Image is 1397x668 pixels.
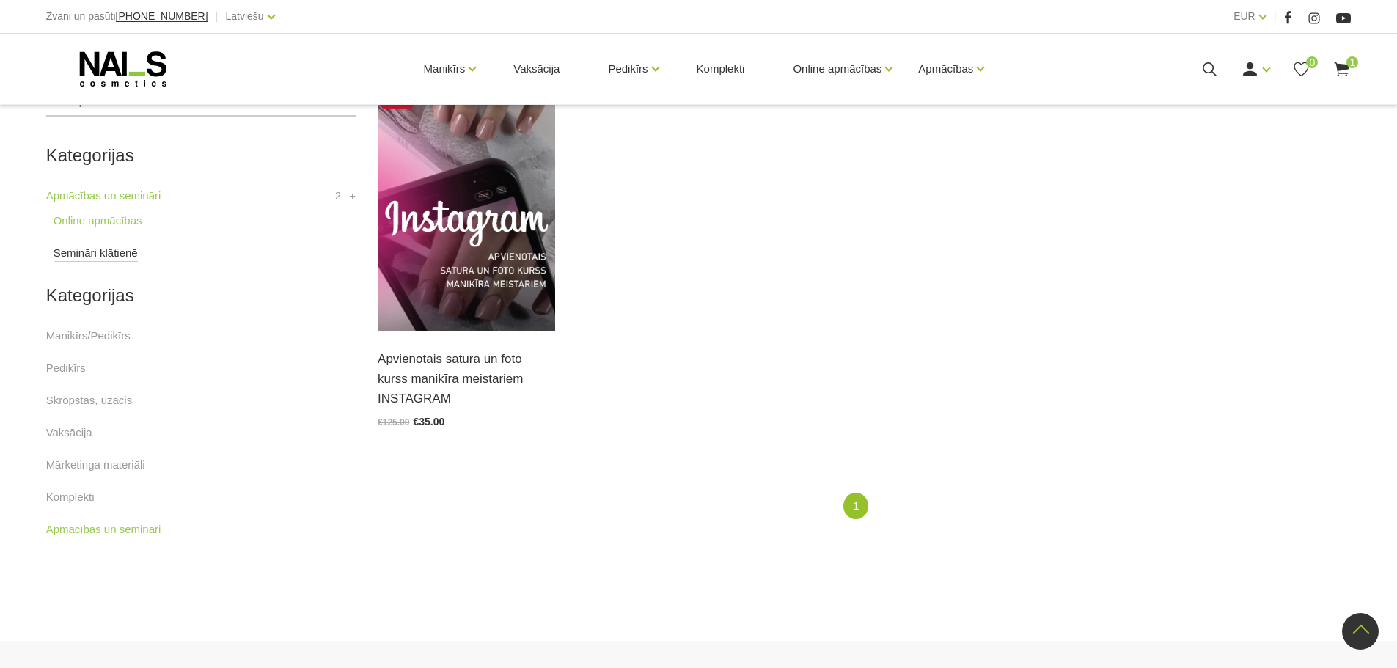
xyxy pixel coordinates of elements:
a: Pedikīrs [46,359,86,377]
span: | [1274,7,1277,26]
a: + [349,187,356,205]
a: Apmācības [918,40,973,98]
a: EUR [1233,7,1255,25]
nav: catalog-product-list [378,493,1351,520]
div: Zvani un pasūti [46,7,208,26]
a: Mārketinga materiāli [46,456,145,474]
a: Apmācības un semināri [46,187,161,205]
a: Vaksācija [46,424,92,441]
span: [PHONE_NUMBER] [116,10,208,22]
span: €35.00 [413,416,444,427]
h2: Kategorijas [46,286,356,305]
span: | [216,7,219,26]
a: 0 [1292,60,1310,78]
span: 1 [1346,56,1358,68]
a: [PHONE_NUMBER] [116,11,208,22]
span: €125.00 [378,417,409,427]
a: 1 [843,493,868,520]
a: Skropstas, uzacis [46,392,133,409]
a: Online apmācības [793,40,881,98]
a: Semināri klātienē [54,244,138,262]
a: Apvienotais satura un foto kurss manikīra meistariem INSTAGRAM [378,349,554,409]
a: Komplekti [46,488,95,506]
a: Online apmācības [54,212,142,230]
a: Pedikīrs [608,40,648,98]
a: Manikīrs [424,40,466,98]
a: Komplekti [685,34,757,104]
a: Apmācības un semināri [46,521,161,538]
a: Vaksācija [502,34,571,104]
a: Manikīrs/Pedikīrs [46,327,131,345]
span: 0 [1306,56,1318,68]
h2: Kategorijas [46,146,356,165]
a: Latviešu [226,7,264,25]
img: Online apmācību kurss ir veidots, lai palīdzētu manikīra meistariem veidot vizuāli estētisku un p... [378,87,554,331]
a: 1 [1332,60,1351,78]
span: 2 [335,187,341,205]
